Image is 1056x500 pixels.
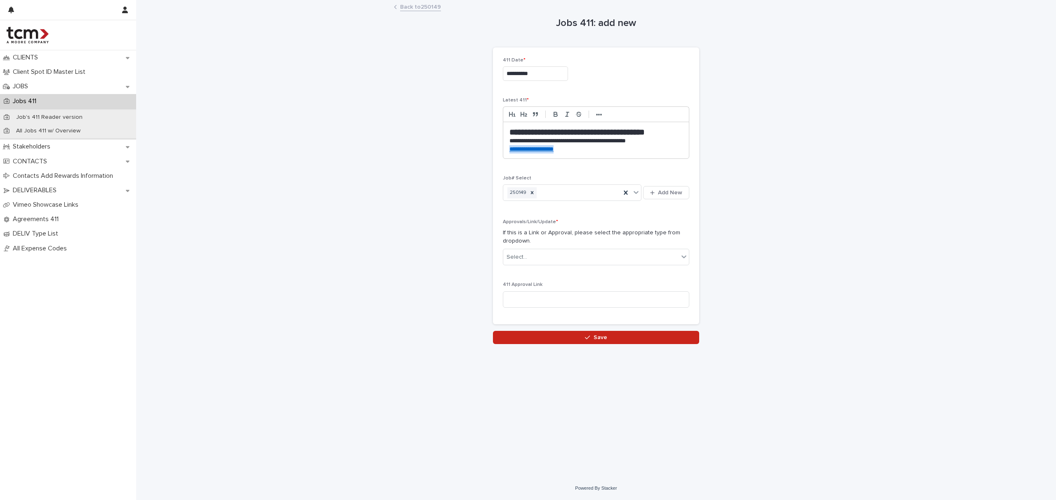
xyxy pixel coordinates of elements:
p: Jobs 411 [9,97,43,105]
p: Job's 411 Reader version [9,114,89,121]
span: 411 Approval Link [503,282,542,287]
h1: Jobs 411: add new [493,17,699,29]
span: Job# Select [503,176,531,181]
button: Save [493,331,699,344]
p: CONTACTS [9,158,54,165]
a: Powered By Stacker [575,486,617,491]
span: Save [594,335,607,340]
span: Approvals/Link/Update [503,219,558,224]
div: Select... [507,253,527,262]
p: All Expense Codes [9,245,73,252]
p: Agreements 411 [9,215,65,223]
div: 250149 [507,187,528,198]
p: Vimeo Showcase Links [9,201,85,209]
button: Add New [643,186,689,199]
strong: ••• [596,111,602,118]
img: 4hMmSqQkux38exxPVZHQ [7,27,49,43]
span: 411 Date [503,58,526,63]
p: DELIVERABLES [9,186,63,194]
p: If this is a Link or Approval, please select the appropriate type from dropdown. [503,229,689,246]
p: Client Spot ID Master List [9,68,92,76]
span: Add New [658,190,682,196]
p: Stakeholders [9,143,57,151]
p: DELIV Type List [9,230,65,238]
p: All Jobs 411 w/ Overview [9,127,87,134]
span: Latest 411 [503,98,529,103]
p: CLIENTS [9,54,45,61]
p: JOBS [9,83,35,90]
p: Contacts Add Rewards Information [9,172,120,180]
a: Back to250149 [400,2,441,11]
button: ••• [593,109,605,119]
